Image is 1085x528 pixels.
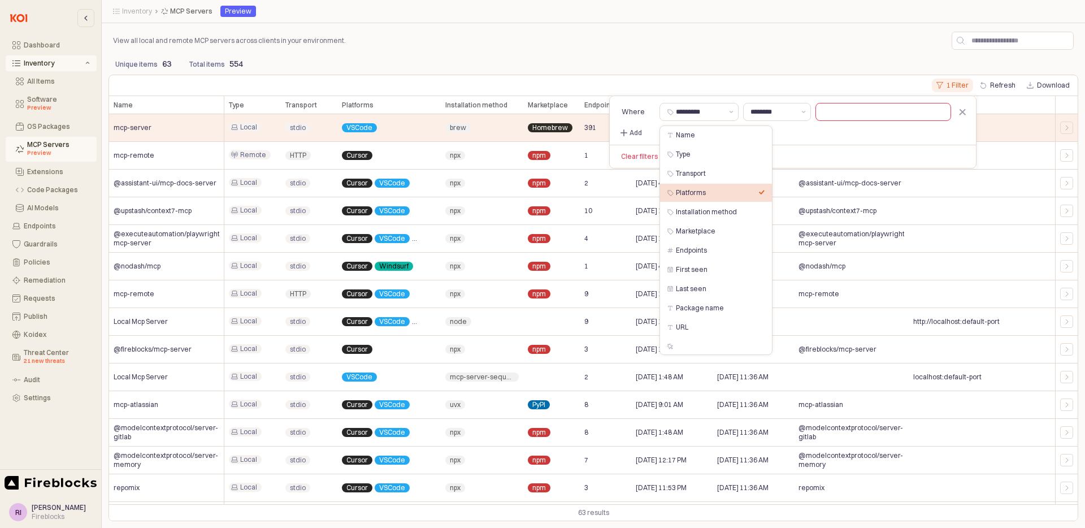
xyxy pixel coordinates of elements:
[450,151,461,160] span: npx
[717,483,769,492] span: [DATE] 11:36 AM
[584,262,588,271] span: 1
[240,150,266,159] span: Remote
[27,186,90,194] div: Code Packages
[6,92,97,116] button: Software
[114,230,219,248] span: @executeautomation/playwright-mcp-server
[578,507,609,518] div: 63 results
[27,123,90,131] div: OS Packages
[676,284,758,293] div: Last seen
[532,262,546,271] span: npm
[6,164,97,180] button: Extensions
[532,289,546,298] span: npm
[717,428,769,437] span: [DATE] 11:36 AM
[240,455,257,464] span: Local
[240,400,257,409] span: Local
[532,206,546,215] span: npm
[379,400,405,409] span: VSCode
[528,101,568,110] span: Marketplace
[24,313,90,321] div: Publish
[9,503,27,521] button: RI
[379,234,405,243] span: VSCode
[798,345,876,354] span: @fireblocks/mcp-server
[24,357,90,366] div: 21 new threats
[450,317,467,326] span: node
[346,289,368,298] span: Cursor
[676,304,758,313] div: Package name
[1022,79,1074,92] button: Download
[346,262,368,271] span: Cursor
[346,317,368,326] span: Cursor
[717,373,769,382] span: [DATE] 11:36 AM
[6,37,97,53] button: Dashboard
[532,400,545,409] span: PyPI
[24,222,90,230] div: Endpoints
[240,483,257,492] span: Local
[797,103,810,120] button: Show suggestions
[346,206,368,215] span: Cursor
[676,169,758,178] div: Transport
[717,400,769,409] span: [DATE] 11:36 AM
[584,179,588,188] span: 2
[290,289,306,298] span: HTTP
[27,77,90,85] div: All Items
[450,234,461,243] span: npx
[532,428,546,437] span: npm
[162,58,171,70] p: 63
[676,131,758,140] div: Name
[798,206,876,215] span: @upstash/context7-mcp
[584,400,588,409] span: 8
[346,483,368,492] span: Cursor
[6,372,97,388] button: Audit
[32,512,86,521] div: Fireblocks
[114,400,158,409] span: mcp-atlassian
[240,317,257,326] span: Local
[346,456,368,465] span: Cursor
[416,317,446,326] span: Windsurf
[114,451,219,469] span: @modelcontextprotocol/server-memory
[114,206,192,215] span: @upstash/context7-mcp
[450,428,461,437] span: npx
[346,123,372,132] span: VSCode
[290,483,306,492] span: stdio
[584,456,588,465] span: 7
[290,262,306,271] span: stdio
[6,218,97,234] button: Endpoints
[15,507,21,518] div: RI
[290,456,306,465] span: stdio
[346,151,368,160] span: Cursor
[6,327,97,343] button: Koidex
[798,400,843,409] span: mcp-atlassian
[6,137,97,162] button: MCP Servers
[27,141,90,158] div: MCP Servers
[450,123,466,132] span: brew
[724,103,738,120] button: Show suggestions
[532,234,546,243] span: npm
[24,376,90,384] div: Audit
[956,103,969,121] button: Remove filter
[114,289,154,298] span: mcp-remote
[630,128,642,137] p: Add
[913,373,982,382] span: localhost:default-port
[290,373,306,382] span: stdio
[240,289,257,298] span: Local
[445,101,507,110] span: Installation method
[346,234,368,243] span: Cursor
[676,246,758,255] div: Endpoints
[636,483,687,492] span: [DATE] 11:53 PM
[584,206,592,215] span: 10
[532,123,568,132] span: Homebrew
[584,123,596,132] span: 391
[6,291,97,306] button: Requests
[584,428,588,437] span: 8
[346,428,368,437] span: Cursor
[6,119,97,135] button: OS Packages
[6,236,97,252] button: Guardrails
[6,55,97,71] button: Inventory
[450,400,461,409] span: uvx
[584,345,588,354] span: 3
[676,150,758,159] div: Type
[450,206,461,215] span: npx
[617,107,645,116] span: Where
[636,456,687,465] span: [DATE] 12:17 PM
[379,289,405,298] span: VSCode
